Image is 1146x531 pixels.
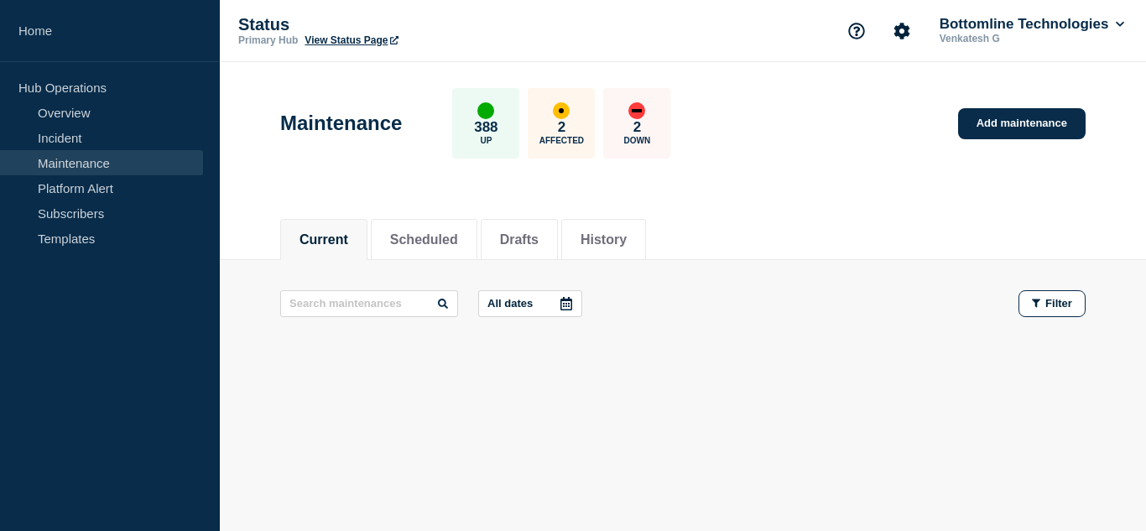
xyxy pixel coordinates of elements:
div: affected [553,102,570,119]
button: Filter [1018,290,1086,317]
button: History [581,232,627,247]
p: All dates [487,297,533,310]
p: 2 [633,119,641,136]
p: Primary Hub [238,34,298,46]
p: Status [238,15,574,34]
h1: Maintenance [280,112,402,135]
button: Scheduled [390,232,458,247]
p: Up [480,136,492,145]
div: down [628,102,645,119]
div: up [477,102,494,119]
button: Support [839,13,874,49]
p: Venkatesh G [936,33,1111,44]
a: Add maintenance [958,108,1086,139]
p: Affected [539,136,584,145]
button: All dates [478,290,582,317]
p: 2 [558,119,565,136]
span: Filter [1045,297,1072,310]
button: Bottomline Technologies [936,16,1128,33]
input: Search maintenances [280,290,458,317]
button: Account settings [884,13,919,49]
button: Current [300,232,348,247]
button: Drafts [500,232,539,247]
p: Down [624,136,651,145]
p: 388 [474,119,497,136]
a: View Status Page [305,34,398,46]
